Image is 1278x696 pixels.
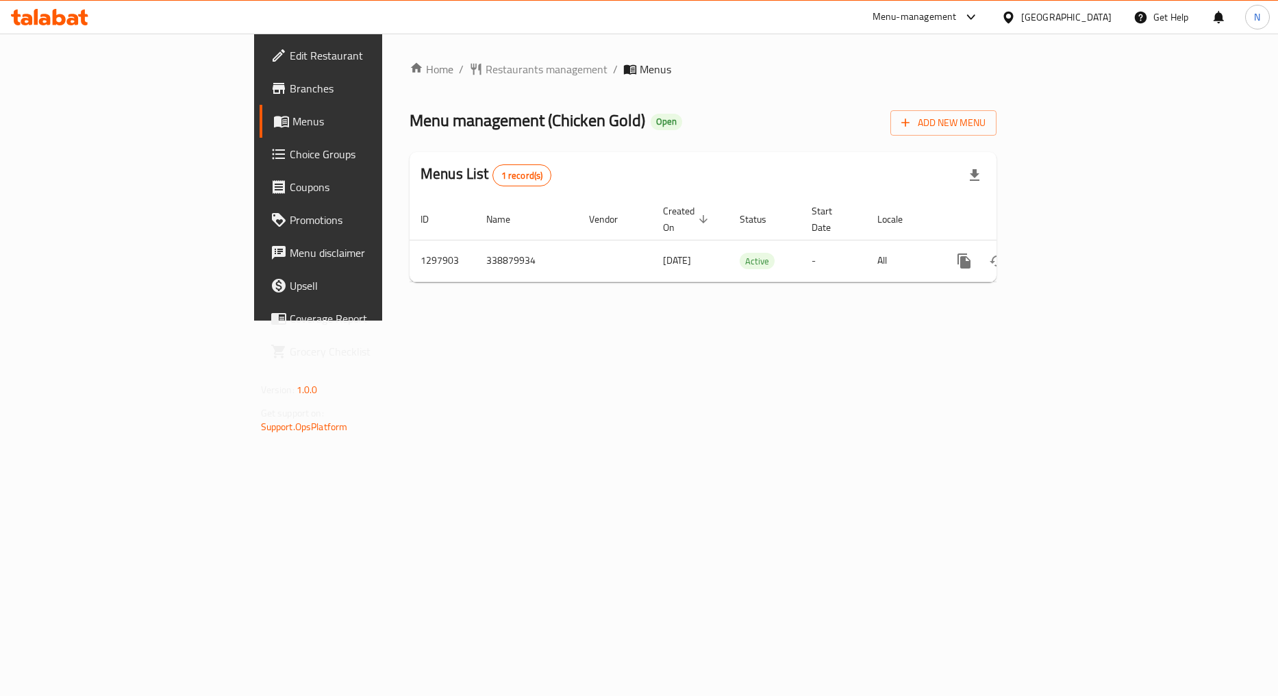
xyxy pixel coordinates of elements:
[958,159,991,192] div: Export file
[589,211,636,227] span: Vendor
[937,199,1090,240] th: Actions
[260,203,468,236] a: Promotions
[290,146,457,162] span: Choice Groups
[469,61,607,77] a: Restaurants management
[421,164,551,186] h2: Menus List
[866,240,937,282] td: All
[260,302,468,335] a: Coverage Report
[981,245,1014,277] button: Change Status
[740,211,784,227] span: Status
[421,211,447,227] span: ID
[260,236,468,269] a: Menu disclaimer
[261,381,295,399] span: Version:
[260,335,468,368] a: Grocery Checklist
[290,212,457,228] span: Promotions
[292,113,457,129] span: Menus
[901,114,986,132] span: Add New Menu
[261,404,324,422] span: Get support on:
[801,240,866,282] td: -
[290,245,457,261] span: Menu disclaimer
[613,61,618,77] li: /
[290,277,457,294] span: Upsell
[260,39,468,72] a: Edit Restaurant
[260,171,468,203] a: Coupons
[740,253,775,269] span: Active
[873,9,957,25] div: Menu-management
[663,203,712,236] span: Created On
[290,179,457,195] span: Coupons
[475,240,578,282] td: 338879934
[663,251,691,269] span: [DATE]
[651,114,682,130] div: Open
[290,310,457,327] span: Coverage Report
[410,199,1090,282] table: enhanced table
[1254,10,1260,25] span: N
[260,105,468,138] a: Menus
[948,245,981,277] button: more
[486,61,607,77] span: Restaurants management
[486,211,528,227] span: Name
[260,138,468,171] a: Choice Groups
[260,269,468,302] a: Upsell
[290,80,457,97] span: Branches
[493,169,551,182] span: 1 record(s)
[410,105,645,136] span: Menu management ( Chicken Gold )
[297,381,318,399] span: 1.0.0
[410,61,997,77] nav: breadcrumb
[1021,10,1112,25] div: [GEOGRAPHIC_DATA]
[260,72,468,105] a: Branches
[290,343,457,360] span: Grocery Checklist
[890,110,997,136] button: Add New Menu
[492,164,552,186] div: Total records count
[261,418,348,436] a: Support.OpsPlatform
[640,61,671,77] span: Menus
[290,47,457,64] span: Edit Restaurant
[877,211,920,227] span: Locale
[812,203,850,236] span: Start Date
[651,116,682,127] span: Open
